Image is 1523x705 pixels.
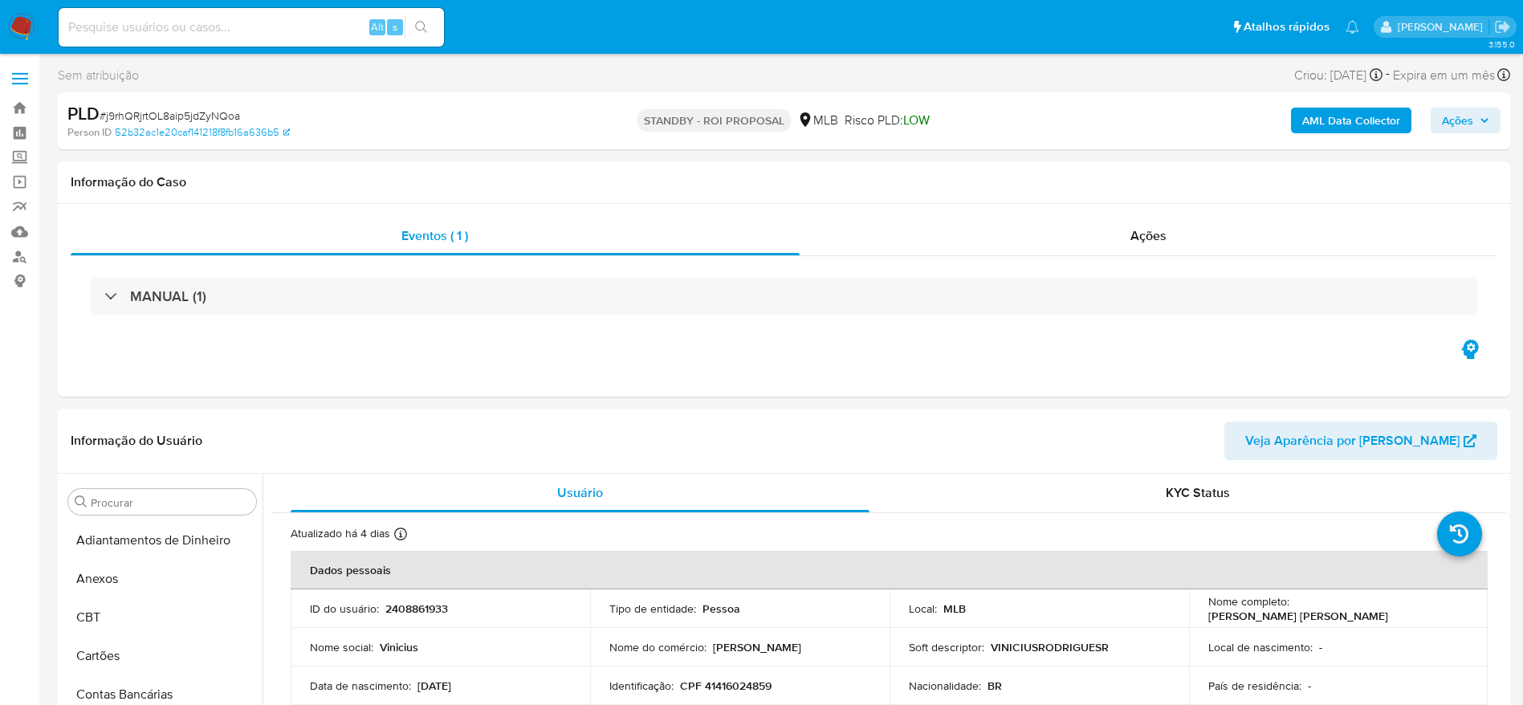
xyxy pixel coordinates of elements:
[62,521,263,560] button: Adiantamentos de Dinheiro
[71,433,202,449] h1: Informação do Usuário
[371,19,384,35] span: Alt
[1302,108,1400,133] b: AML Data Collector
[75,495,88,508] button: Procurar
[417,679,451,693] p: [DATE]
[609,679,674,693] p: Identificação :
[1494,18,1511,35] a: Sair
[909,640,984,654] p: Soft descriptor :
[130,287,206,305] h3: MANUAL (1)
[1431,108,1501,133] button: Ações
[1244,18,1330,35] span: Atalhos rápidos
[291,551,1488,589] th: Dados pessoais
[1208,640,1313,654] p: Local de nascimento :
[310,679,411,693] p: Data de nascimento :
[609,640,707,654] p: Nome do comércio :
[385,601,448,616] p: 2408861933
[380,640,418,654] p: Vinicius
[1130,226,1167,245] span: Ações
[62,560,263,598] button: Anexos
[702,601,740,616] p: Pessoa
[797,112,838,129] div: MLB
[1386,64,1390,86] span: -
[1319,640,1322,654] p: -
[637,109,791,132] p: STANDBY - ROI PROPOSAL
[1208,679,1301,693] p: País de residência :
[71,174,1497,190] h1: Informação do Caso
[909,601,937,616] p: Local :
[291,526,390,541] p: Atualizado há 4 dias
[67,125,112,140] b: Person ID
[393,19,397,35] span: s
[909,679,981,693] p: Nacionalidade :
[59,17,444,38] input: Pesquise usuários ou casos...
[62,598,263,637] button: CBT
[943,601,966,616] p: MLB
[310,601,379,616] p: ID do usuário :
[100,108,240,124] span: # j9rhQRjrtOL8aip5jdZyNQoa
[1291,108,1411,133] button: AML Data Collector
[115,125,290,140] a: 52b32ac1e20caf141218f8fb16a636b5
[310,640,373,654] p: Nome social :
[67,100,100,126] b: PLD
[609,601,696,616] p: Tipo de entidade :
[1166,483,1230,502] span: KYC Status
[557,483,603,502] span: Usuário
[1393,67,1495,84] span: Expira em um mês
[1308,679,1311,693] p: -
[1294,64,1383,86] div: Criou: [DATE]
[845,112,930,129] span: Risco PLD:
[1245,422,1460,460] span: Veja Aparência por [PERSON_NAME]
[90,278,1478,315] div: MANUAL (1)
[713,640,801,654] p: [PERSON_NAME]
[1442,108,1473,133] span: Ações
[1346,20,1359,34] a: Notificações
[91,495,250,510] input: Procurar
[405,16,438,39] button: search-icon
[1224,422,1497,460] button: Veja Aparência por [PERSON_NAME]
[401,226,468,245] span: Eventos ( 1 )
[991,640,1109,654] p: VINICIUSRODRIGUESR
[1208,594,1289,609] p: Nome completo :
[988,679,1002,693] p: BR
[680,679,772,693] p: CPF 41416024859
[62,637,263,675] button: Cartões
[58,67,139,84] span: Sem atribuição
[1398,19,1488,35] p: laisa.felismino@mercadolivre.com
[1208,609,1388,623] p: [PERSON_NAME] [PERSON_NAME]
[903,111,930,129] span: LOW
